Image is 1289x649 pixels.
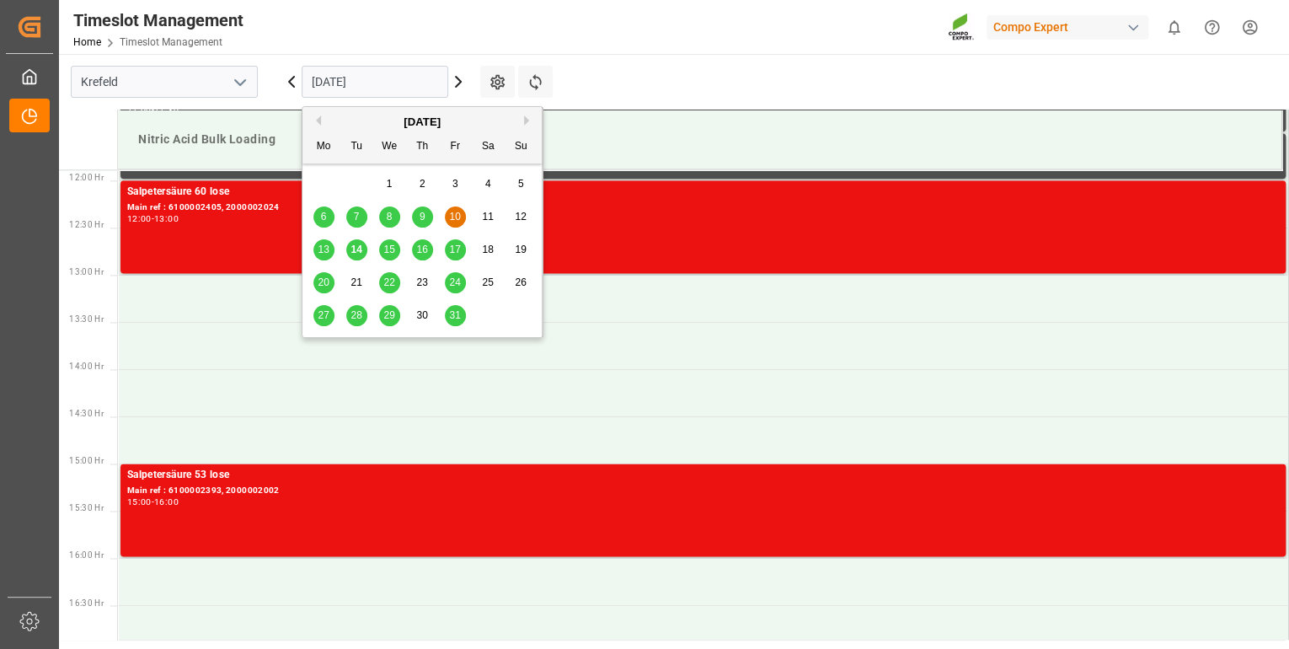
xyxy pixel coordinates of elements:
[152,215,154,223] div: -
[445,239,466,260] div: Choose Friday, October 17th, 2025
[412,272,433,293] div: Choose Thursday, October 23rd, 2025
[69,550,104,560] span: 16:00 Hr
[346,137,367,158] div: Tu
[478,239,499,260] div: Choose Saturday, October 18th, 2025
[318,244,329,255] span: 13
[313,137,334,158] div: Mo
[379,206,400,228] div: Choose Wednesday, October 8th, 2025
[449,276,460,288] span: 24
[445,174,466,195] div: Choose Friday, October 3rd, 2025
[420,178,425,190] span: 2
[482,276,493,288] span: 25
[313,206,334,228] div: Choose Monday, October 6th, 2025
[515,211,526,223] span: 12
[511,137,532,158] div: Su
[69,173,104,182] span: 12:00 Hr
[478,206,499,228] div: Choose Saturday, October 11th, 2025
[154,498,179,506] div: 16:00
[69,409,104,418] span: 14:30 Hr
[73,36,101,48] a: Home
[416,244,427,255] span: 16
[69,362,104,371] span: 14:00 Hr
[302,114,542,131] div: [DATE]
[379,174,400,195] div: Choose Wednesday, October 1st, 2025
[420,211,425,223] span: 9
[511,239,532,260] div: Choose Sunday, October 19th, 2025
[524,115,534,126] button: Next Month
[69,220,104,229] span: 12:30 Hr
[445,272,466,293] div: Choose Friday, October 24th, 2025
[1193,8,1231,46] button: Help Center
[321,211,327,223] span: 6
[308,168,538,332] div: month 2025-10
[350,309,361,321] span: 28
[313,272,334,293] div: Choose Monday, October 20th, 2025
[350,276,361,288] span: 21
[482,244,493,255] span: 18
[127,484,1279,498] div: Main ref : 6100002393, 2000002002
[127,498,152,506] div: 15:00
[515,244,526,255] span: 19
[383,276,394,288] span: 22
[69,267,104,276] span: 13:00 Hr
[69,314,104,324] span: 13:30 Hr
[449,244,460,255] span: 17
[311,115,321,126] button: Previous Month
[482,211,493,223] span: 11
[412,305,433,326] div: Choose Thursday, October 30th, 2025
[412,137,433,158] div: Th
[346,272,367,293] div: Choose Tuesday, October 21st, 2025
[515,276,526,288] span: 26
[154,215,179,223] div: 13:00
[227,69,252,95] button: open menu
[302,66,448,98] input: DD.MM.YYYY
[69,598,104,607] span: 16:30 Hr
[313,239,334,260] div: Choose Monday, October 13th, 2025
[987,15,1148,40] div: Compo Expert
[127,201,1279,215] div: Main ref : 6100002405, 2000002024
[412,239,433,260] div: Choose Thursday, October 16th, 2025
[383,309,394,321] span: 29
[71,66,258,98] input: Type to search/select
[412,174,433,195] div: Choose Thursday, October 2nd, 2025
[131,124,1268,155] div: Nitric Acid Bulk Loading
[445,137,466,158] div: Fr
[354,211,360,223] span: 7
[69,503,104,512] span: 15:30 Hr
[948,13,975,42] img: Screenshot%202023-09-29%20at%2010.02.21.png_1712312052.png
[127,215,152,223] div: 12:00
[346,305,367,326] div: Choose Tuesday, October 28th, 2025
[511,272,532,293] div: Choose Sunday, October 26th, 2025
[478,137,499,158] div: Sa
[313,305,334,326] div: Choose Monday, October 27th, 2025
[416,276,427,288] span: 23
[1155,8,1193,46] button: show 0 new notifications
[452,178,458,190] span: 3
[511,174,532,195] div: Choose Sunday, October 5th, 2025
[449,309,460,321] span: 31
[379,137,400,158] div: We
[346,206,367,228] div: Choose Tuesday, October 7th, 2025
[445,305,466,326] div: Choose Friday, October 31st, 2025
[383,244,394,255] span: 15
[379,305,400,326] div: Choose Wednesday, October 29th, 2025
[127,467,1279,484] div: Salpetersäure 53 lose
[412,206,433,228] div: Choose Thursday, October 9th, 2025
[387,178,393,190] span: 1
[127,184,1279,201] div: Salpetersäure 60 lose
[379,272,400,293] div: Choose Wednesday, October 22nd, 2025
[152,498,154,506] div: -
[350,244,361,255] span: 14
[518,178,524,190] span: 5
[478,272,499,293] div: Choose Saturday, October 25th, 2025
[445,206,466,228] div: Choose Friday, October 10th, 2025
[987,11,1155,43] button: Compo Expert
[318,309,329,321] span: 27
[346,239,367,260] div: Choose Tuesday, October 14th, 2025
[318,276,329,288] span: 20
[478,174,499,195] div: Choose Saturday, October 4th, 2025
[449,211,460,223] span: 10
[387,211,393,223] span: 8
[73,8,243,33] div: Timeslot Management
[379,239,400,260] div: Choose Wednesday, October 15th, 2025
